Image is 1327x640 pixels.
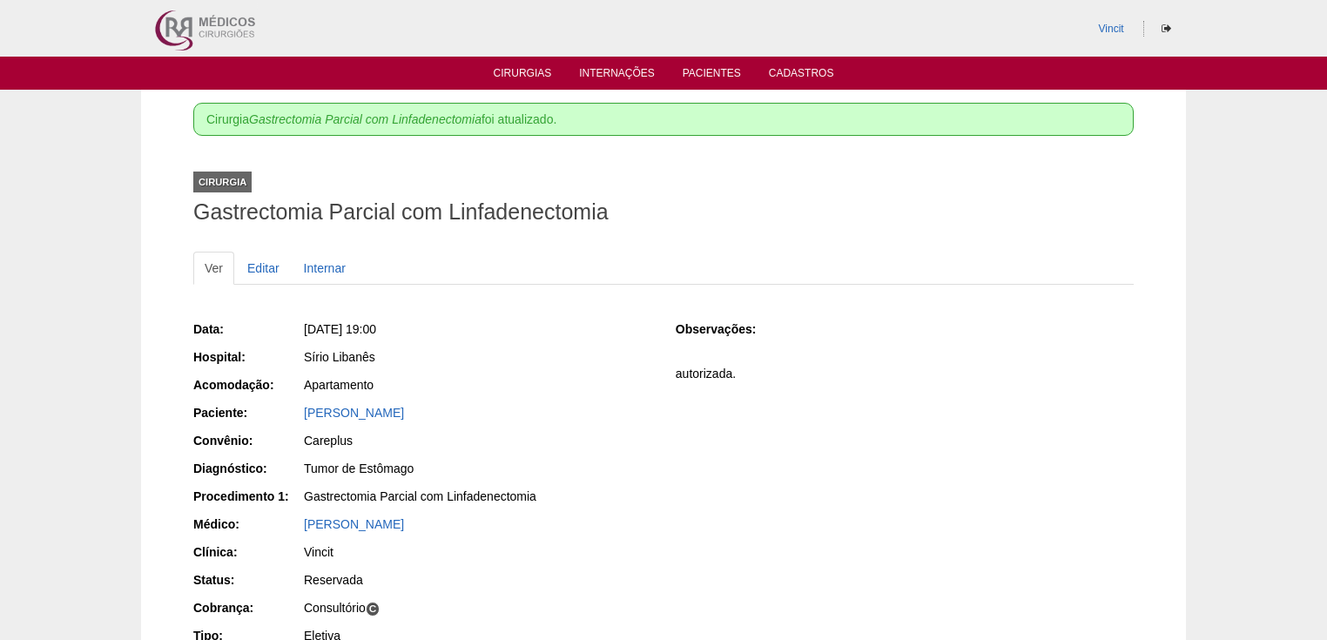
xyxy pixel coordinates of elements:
[249,112,482,126] em: Gastrectomia Parcial com Linfadenectomia
[304,348,651,366] div: Sírio Libanês
[293,252,357,285] a: Internar
[304,517,404,531] a: [PERSON_NAME]
[193,404,302,421] div: Paciente:
[193,320,302,338] div: Data:
[193,432,302,449] div: Convênio:
[579,67,655,84] a: Internações
[193,515,302,533] div: Médico:
[193,599,302,616] div: Cobrança:
[193,460,302,477] div: Diagnóstico:
[193,543,302,561] div: Clínica:
[304,322,376,336] span: [DATE] 19:00
[193,252,234,285] a: Ver
[494,67,552,84] a: Cirurgias
[676,320,785,338] div: Observações:
[193,571,302,589] div: Status:
[193,172,252,192] div: Cirurgia
[193,348,302,366] div: Hospital:
[193,376,302,394] div: Acomodação:
[304,460,651,477] div: Tumor de Estômago
[683,67,741,84] a: Pacientes
[236,252,291,285] a: Editar
[193,201,1134,223] h1: Gastrectomia Parcial com Linfadenectomia
[193,103,1134,136] div: Cirurgia foi atualizado.
[769,67,834,84] a: Cadastros
[304,571,651,589] div: Reservada
[304,432,651,449] div: Careplus
[193,488,302,505] div: Procedimento 1:
[304,599,651,616] div: Consultório
[304,406,404,420] a: [PERSON_NAME]
[304,543,651,561] div: Vincit
[304,376,651,394] div: Apartamento
[1099,23,1124,35] a: Vincit
[1162,24,1171,34] i: Sair
[304,488,651,505] div: Gastrectomia Parcial com Linfadenectomia
[366,602,381,616] span: C
[676,366,1134,382] p: autorizada.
